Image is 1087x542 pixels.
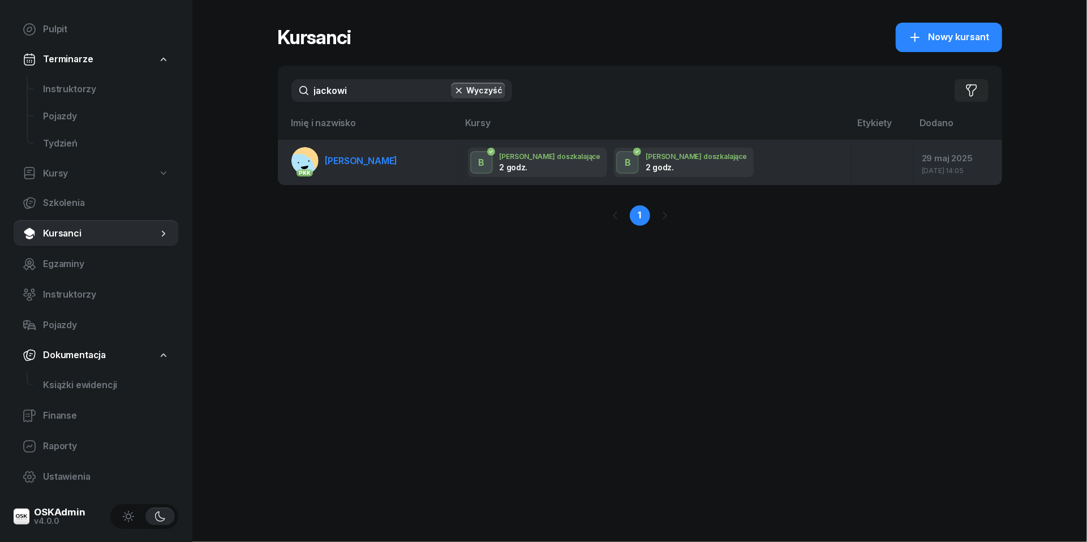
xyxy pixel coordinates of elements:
span: Pojazdy [43,318,169,333]
div: OSKAdmin [34,507,85,517]
span: Raporty [43,439,169,454]
a: Kursy [14,161,178,187]
a: Raporty [14,433,178,460]
a: Instruktorzy [34,76,178,103]
div: 2 godz. [500,162,558,172]
button: Wyczyść [451,83,505,98]
th: Etykiety [851,115,913,140]
th: Kursy [459,115,851,140]
span: Szkolenia [43,196,169,210]
div: 29 maj 2025 [922,151,993,166]
h1: Kursanci [278,27,351,48]
th: Imię i nazwisko [278,115,459,140]
div: [PERSON_NAME] doszkalające [500,153,601,160]
span: [PERSON_NAME] [325,155,398,166]
button: Nowy kursant [896,23,1002,52]
span: Pojazdy [43,109,169,124]
div: [DATE] 14:05 [922,167,993,174]
span: Pulpit [43,22,169,37]
span: Kursy [43,166,68,181]
a: Ustawienia [14,463,178,491]
span: Kursanci [43,226,158,241]
a: Pulpit [14,16,178,43]
a: Szkolenia [14,190,178,217]
a: Książki ewidencji [34,372,178,399]
input: Szukaj [291,79,512,102]
a: Pojazdy [34,103,178,130]
th: Dodano [913,115,1002,140]
button: B [616,151,639,174]
span: Nowy kursant [929,30,990,45]
a: Egzaminy [14,251,178,278]
span: Instruktorzy [43,287,169,302]
div: [PERSON_NAME] doszkalające [646,153,747,160]
a: 1 [630,205,650,226]
span: Ustawienia [43,470,169,484]
span: Terminarze [43,52,93,67]
a: Pojazdy [14,312,178,339]
span: Egzaminy [43,257,169,272]
span: Finanse [43,408,169,423]
img: logo-xs@2x.png [14,509,29,524]
a: Instruktorzy [14,281,178,308]
a: Terminarze [14,46,178,72]
a: Tydzień [34,130,178,157]
span: Instruktorzy [43,82,169,97]
span: Książki ewidencji [43,378,169,393]
div: B [620,153,635,173]
a: Finanse [14,402,178,429]
a: PKK[PERSON_NAME] [291,147,398,174]
div: v4.0.0 [34,517,85,525]
a: Dokumentacja [14,342,178,368]
div: PKK [297,169,313,177]
span: Dokumentacja [43,348,106,363]
div: 2 godz. [646,162,704,172]
a: Kursanci [14,220,178,247]
span: Tydzień [43,136,169,151]
button: B [470,151,493,174]
div: B [474,153,489,173]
